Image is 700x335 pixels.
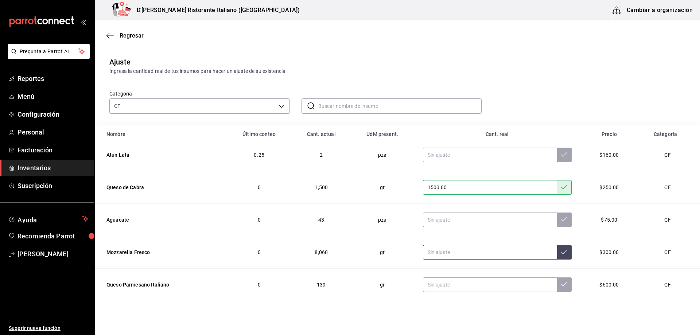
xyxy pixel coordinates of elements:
span: $160.00 [599,152,619,158]
label: Categoría [109,91,290,96]
td: Mozzarella Fresco [95,236,226,269]
span: Recomienda Parrot [17,231,89,241]
span: $250.00 [599,184,619,190]
button: Regresar [106,32,144,39]
td: CF [638,139,700,171]
input: Sin ajuste [423,277,557,292]
span: Pregunta a Parrot AI [20,48,78,55]
span: 0 [258,282,261,288]
span: 0.25 [254,152,264,158]
input: Sin ajuste [423,148,557,162]
td: pza [351,139,414,171]
span: Facturación [17,145,89,155]
span: 43 [318,217,324,223]
span: 1,500 [315,184,328,190]
span: Menú [17,91,89,101]
input: Sin ajuste [423,245,557,260]
td: CF [638,204,700,236]
span: $75.00 [601,217,617,223]
div: Ingresa la cantidad real de tus insumos para hacer un ajuste de su existencia [109,67,685,75]
span: Suscripción [17,181,89,191]
div: Cant. real [419,131,576,137]
button: Pregunta a Parrot AI [8,44,90,59]
div: Precio [585,131,634,137]
span: Reportes [17,74,89,83]
div: UdM present. [355,131,410,137]
div: Último conteo [231,131,288,137]
span: 2 [320,152,323,158]
span: Configuración [17,109,89,119]
a: Pregunta a Parrot AI [5,53,90,61]
button: open_drawer_menu [80,19,86,25]
span: Regresar [120,32,144,39]
td: gr [351,236,414,269]
h3: D'[PERSON_NAME] Ristorante Italiano ([GEOGRAPHIC_DATA]) [131,6,300,15]
span: $300.00 [599,249,619,255]
span: CF [114,102,120,110]
td: CF [638,171,700,204]
span: Personal [17,127,89,137]
td: gr [351,171,414,204]
input: Sin ajuste [423,180,557,195]
input: Buscar nombre de insumo [318,99,482,113]
span: 139 [317,282,326,288]
input: Sin ajuste [423,213,557,227]
td: Queso Parmesano Italiano [95,269,226,301]
td: Atun Lata [95,139,226,171]
td: CF [638,269,700,301]
div: Nombre [106,131,222,137]
span: [PERSON_NAME] [17,249,89,259]
td: CF [638,236,700,269]
div: Ajuste [109,57,131,67]
span: Ayuda [17,214,79,223]
div: Cant. actual [296,131,346,137]
td: Aguacate [95,204,226,236]
span: 8,060 [315,249,328,255]
span: 0 [258,217,261,223]
td: Queso de Cabra [95,171,226,204]
div: Categoría [642,131,688,137]
span: Sugerir nueva función [9,324,89,332]
span: 0 [258,184,261,190]
td: gr [351,269,414,301]
span: Inventarios [17,163,89,173]
span: $600.00 [599,282,619,288]
span: 0 [258,249,261,255]
td: pza [351,204,414,236]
